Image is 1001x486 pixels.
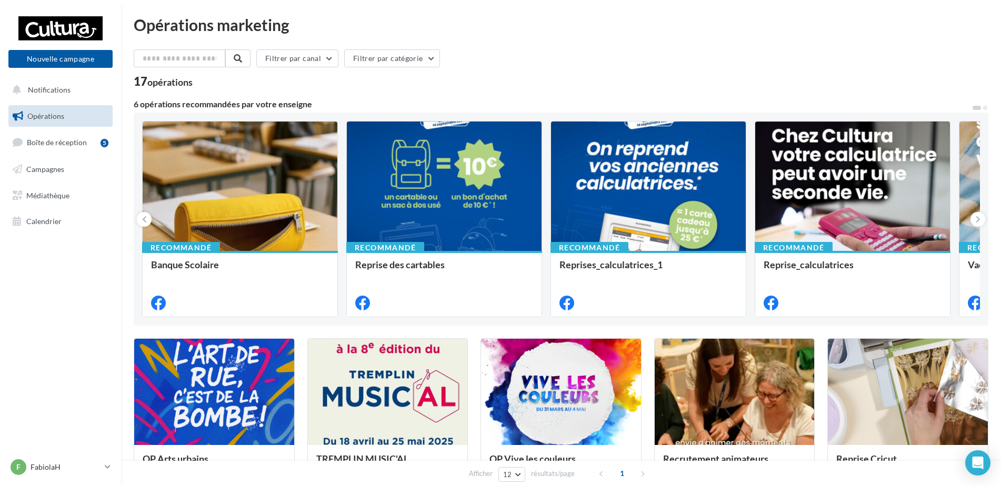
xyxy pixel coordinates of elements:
[965,450,990,475] div: Open Intercom Messenger
[6,158,115,180] a: Campagnes
[344,49,440,67] button: Filtrer par catégorie
[550,242,628,254] div: Recommandé
[256,49,338,67] button: Filtrer par canal
[663,453,806,474] div: Recrutement animateurs
[6,210,115,232] a: Calendrier
[614,465,630,482] span: 1
[489,453,633,474] div: OP Vive les couleurs
[764,259,942,280] div: Reprise_calculatrices
[143,453,286,474] div: OP Arts urbains
[147,77,193,87] div: opérations
[503,470,512,479] span: 12
[6,185,115,207] a: Médiathèque
[134,17,988,33] div: Opérations marketing
[151,259,329,280] div: Banque Scolaire
[6,131,115,154] a: Boîte de réception5
[8,457,113,477] a: F FabiolaH
[836,453,979,474] div: Reprise Cricut
[469,469,493,479] span: Afficher
[31,462,101,472] p: FabiolaH
[26,190,69,199] span: Médiathèque
[28,85,71,94] span: Notifications
[355,259,533,280] div: Reprise des cartables
[755,242,833,254] div: Recommandé
[27,138,87,147] span: Boîte de réception
[6,105,115,127] a: Opérations
[142,242,220,254] div: Recommandé
[6,79,111,101] button: Notifications
[101,139,108,147] div: 5
[26,165,64,174] span: Campagnes
[16,462,21,472] span: F
[27,112,64,120] span: Opérations
[8,50,113,68] button: Nouvelle campagne
[134,76,193,87] div: 17
[531,469,575,479] span: résultats/page
[26,217,62,226] span: Calendrier
[134,100,972,108] div: 6 opérations recommandées par votre enseigne
[316,453,459,474] div: TREMPLIN MUSIC'AL
[498,467,525,482] button: 12
[346,242,424,254] div: Recommandé
[559,259,737,280] div: Reprises_calculatrices_1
